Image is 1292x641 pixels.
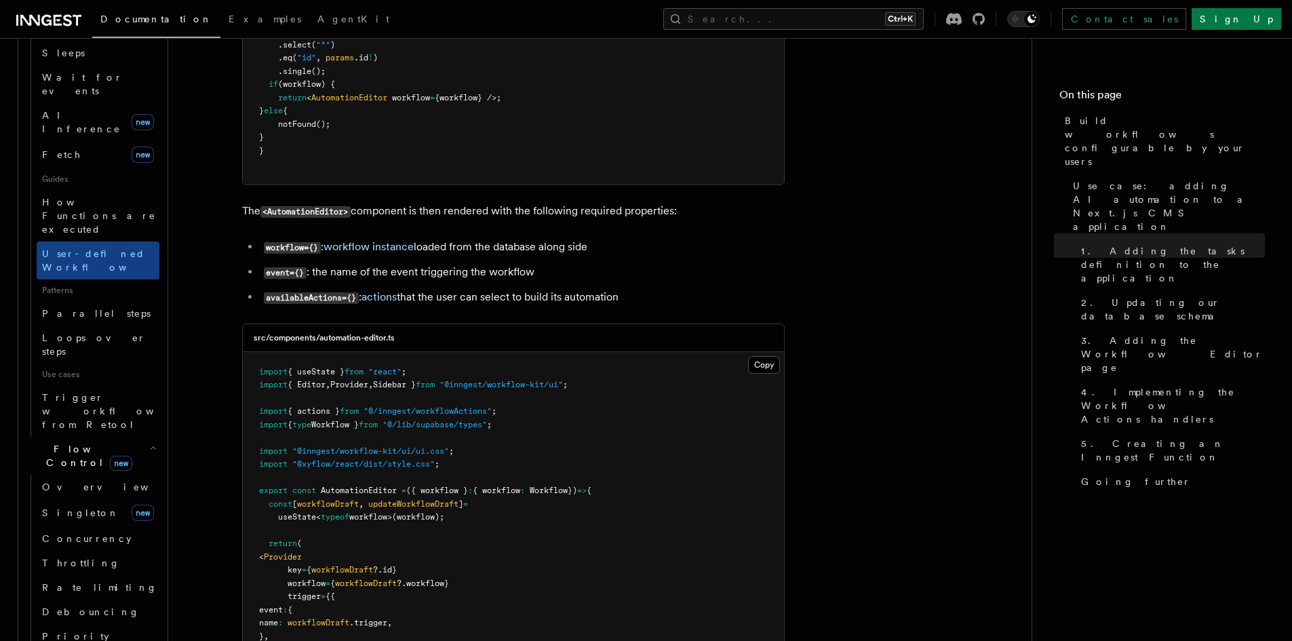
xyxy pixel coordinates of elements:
span: else [264,106,283,115]
span: notFound [278,119,316,129]
span: ; [435,459,439,469]
li: : the name of the event triggering the workflow [260,263,785,282]
a: Trigger workflows from Retool [37,385,159,437]
span: import [259,446,288,456]
span: {{ [326,591,335,601]
span: AgentKit [317,14,389,24]
span: Patterns [37,279,159,301]
span: new [110,456,132,471]
span: Use case: adding AI automation to a Next.js CMS application [1073,179,1265,233]
span: updateWorkflowDraft [368,499,458,509]
span: export [259,486,288,495]
code: event={} [264,267,307,279]
span: Provider [330,380,368,389]
span: Use cases [37,364,159,385]
span: ! [368,53,373,62]
span: Sleeps [42,47,85,58]
span: params [326,53,354,62]
span: } [259,106,264,115]
span: workflowDraft [288,618,349,627]
span: 3. Adding the Workflow Editor page [1081,334,1265,374]
span: { [330,579,335,588]
button: Search...Ctrl+K [663,8,924,30]
span: new [132,114,154,130]
h3: src/components/automation-editor.ts [254,332,395,343]
span: ; [563,380,568,389]
span: name [259,618,278,627]
span: Examples [229,14,301,24]
span: => [577,486,587,495]
span: typeof [321,512,349,522]
a: Parallel steps [37,301,159,326]
span: { Editor [288,380,326,389]
span: trigger [288,591,321,601]
a: User-defined Workflows [37,241,159,279]
span: : [468,486,473,495]
span: workflowDraft [311,565,373,575]
span: = [326,579,330,588]
span: Trigger workflows from Retool [42,392,191,430]
span: { [283,106,288,115]
span: workflowDraft [297,499,359,509]
a: Throttling [37,551,159,575]
a: Fetchnew [37,141,159,168]
span: { workflow [473,486,520,495]
span: Provider [264,552,302,562]
span: = [430,93,435,102]
span: Documentation [100,14,212,24]
span: ?.id} [373,565,397,575]
a: AI Inferencenew [37,103,159,141]
span: , [264,632,269,641]
span: } [259,146,264,155]
span: : [283,605,288,615]
h4: On this page [1059,87,1265,109]
span: Sidebar } [373,380,416,389]
span: const [292,486,316,495]
span: ] [458,499,463,509]
li: : loaded from the database along side [260,237,785,257]
span: < [307,93,311,102]
a: Overview [37,475,159,499]
span: }) [568,486,577,495]
button: Flow Controlnew [24,437,159,475]
span: "@/lib/supabase/types" [383,420,487,429]
span: Loops over steps [42,332,146,357]
span: ; [449,446,454,456]
span: workflowDraft [335,579,397,588]
a: How Functions are executed [37,190,159,241]
span: import [259,367,288,376]
span: ; [402,367,406,376]
span: from [345,367,364,376]
span: import [259,459,288,469]
span: return [278,93,307,102]
span: workflow>(workflow); [349,512,444,522]
code: workflow={} [264,242,321,254]
button: Toggle dark mode [1007,11,1040,27]
span: { [288,605,292,615]
span: AutomationEditor [311,93,387,102]
a: Debouncing [37,600,159,624]
span: 2. Updating our database schema [1081,296,1265,323]
span: } [259,132,264,142]
span: import [259,420,288,429]
span: Rate limiting [42,582,157,593]
span: const [269,499,292,509]
span: .single [278,66,311,76]
span: from [359,420,378,429]
span: Parallel steps [42,308,151,319]
span: How Functions are executed [42,197,156,235]
span: import [259,406,288,416]
a: 4. Implementing the Workflow Actions handlers [1076,380,1265,431]
span: 4. Implementing the Workflow Actions handlers [1081,385,1265,426]
span: import [259,380,288,389]
span: Guides [37,168,159,190]
span: } [259,632,264,641]
span: , [368,380,373,389]
span: (workflow) { [278,79,335,89]
span: new [132,505,154,521]
span: = [463,499,468,509]
span: , [387,618,392,627]
span: { [288,420,292,429]
a: Concurrency [37,526,159,551]
span: new [132,147,154,163]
